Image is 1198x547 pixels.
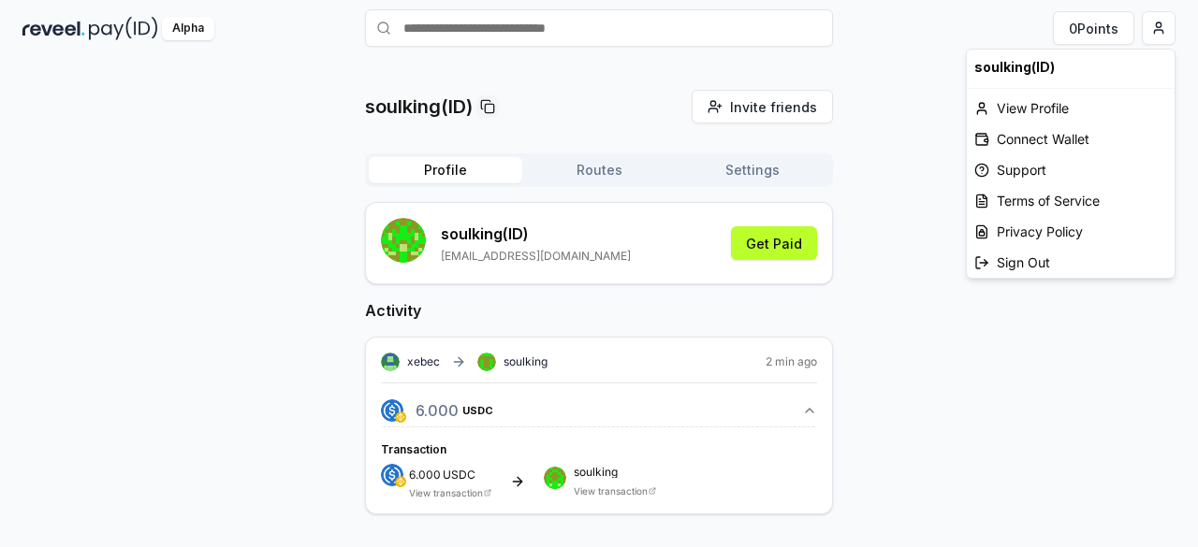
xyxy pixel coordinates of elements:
[967,154,1175,185] a: Support
[967,247,1175,278] div: Sign Out
[967,216,1175,247] a: Privacy Policy
[967,185,1175,216] a: Terms of Service
[967,50,1175,84] div: soulking(ID)
[967,123,1175,154] div: Connect Wallet
[967,93,1175,123] div: View Profile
